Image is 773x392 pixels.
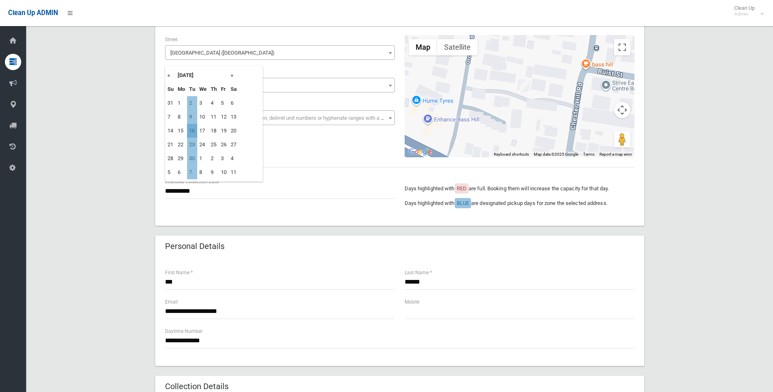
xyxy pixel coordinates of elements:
[405,198,634,208] p: Days highlighted with are designated pickup days for zone the selected address.
[229,152,239,165] td: 4
[176,152,187,165] td: 29
[187,110,197,124] td: 9
[229,124,239,138] td: 20
[197,82,209,96] th: We
[165,124,176,138] td: 14
[209,96,219,110] td: 4
[155,238,234,254] header: Personal Details
[176,82,187,96] th: Mo
[734,11,755,17] small: Admin
[165,138,176,152] td: 21
[209,165,219,179] td: 9
[176,110,187,124] td: 8
[165,152,176,165] td: 28
[494,152,529,157] button: Keyboard shortcuts
[165,78,395,92] span: 4
[229,165,239,179] td: 11
[167,47,393,59] span: Orchard Road (BASS HILL 2197)
[165,96,176,110] td: 31
[209,110,219,124] td: 11
[219,165,229,179] td: 10
[407,147,434,157] img: Google
[229,138,239,152] td: 27
[614,39,630,55] button: Toggle fullscreen view
[197,165,209,179] td: 8
[165,68,176,82] th: «
[457,200,469,206] span: BLUE
[165,165,176,179] td: 5
[209,82,219,96] th: Th
[187,165,197,179] td: 7
[409,39,437,55] button: Show street map
[219,152,229,165] td: 3
[219,138,229,152] td: 26
[229,82,239,96] th: Sa
[170,115,398,121] span: Select the unit number from the dropdown, delimit unit numbers or hyphenate ranges with a comma
[614,102,630,118] button: Map camera controls
[219,96,229,110] td: 5
[407,147,434,157] a: Open this area in Google Maps (opens a new window)
[583,152,595,156] a: Terms (opens in new tab)
[187,96,197,110] td: 2
[599,152,632,156] a: Report a map error
[730,5,763,17] span: Clean Up
[187,124,197,138] td: 16
[614,131,630,148] button: Drag Pegman onto the map to open Street View
[229,68,239,82] th: »
[197,96,209,110] td: 3
[165,110,176,124] td: 7
[187,152,197,165] td: 30
[457,185,467,192] span: RED
[197,152,209,165] td: 1
[209,138,219,152] td: 25
[187,82,197,96] th: Tu
[165,45,395,60] span: Orchard Road (BASS HILL 2197)
[209,152,219,165] td: 2
[229,96,239,110] td: 6
[167,80,393,91] span: 4
[219,82,229,96] th: Fr
[8,9,58,17] span: Clean Up ADMIN
[165,82,176,96] th: Su
[176,165,187,179] td: 6
[176,68,229,82] th: [DATE]
[534,152,578,156] span: Map data ©2025 Google
[197,110,209,124] td: 10
[176,124,187,138] td: 15
[197,124,209,138] td: 17
[437,39,478,55] button: Show satellite imagery
[209,124,219,138] td: 18
[176,138,187,152] td: 22
[405,184,634,194] p: Days highlighted with are full. Booking them will increase the capacity for that day.
[219,110,229,124] td: 12
[197,138,209,152] td: 24
[219,124,229,138] td: 19
[187,138,197,152] td: 23
[229,110,239,124] td: 13
[519,79,529,93] div: 4 Orchard Road, BASS HILL NSW 2197
[176,96,187,110] td: 1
